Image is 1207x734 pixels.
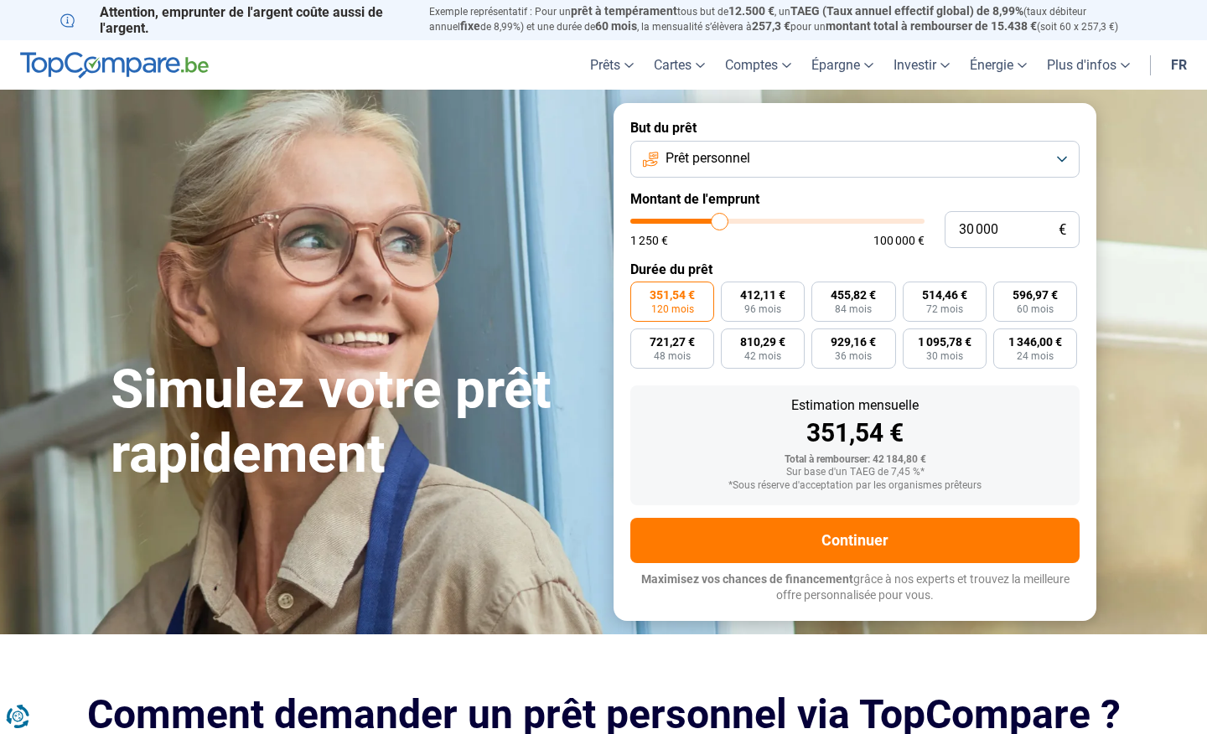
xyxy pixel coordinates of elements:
[715,40,801,90] a: Comptes
[744,351,781,361] span: 42 mois
[835,304,872,314] span: 84 mois
[111,358,593,487] h1: Simulez votre prêt rapidement
[1017,351,1054,361] span: 24 mois
[1059,223,1066,237] span: €
[922,289,967,301] span: 514,46 €
[644,40,715,90] a: Cartes
[1161,40,1197,90] a: fr
[644,454,1066,466] div: Total à rembourser: 42 184,80 €
[740,289,785,301] span: 412,11 €
[644,399,1066,412] div: Estimation mensuelle
[20,52,209,79] img: TopCompare
[883,40,960,90] a: Investir
[1017,304,1054,314] span: 60 mois
[926,351,963,361] span: 30 mois
[728,4,774,18] span: 12.500 €
[60,4,409,36] p: Attention, emprunter de l'argent coûte aussi de l'argent.
[571,4,677,18] span: prêt à tempérament
[1013,289,1058,301] span: 596,97 €
[651,304,694,314] span: 120 mois
[873,235,925,246] span: 100 000 €
[650,336,695,348] span: 721,27 €
[926,304,963,314] span: 72 mois
[641,572,853,586] span: Maximisez vos chances de financement
[654,351,691,361] span: 48 mois
[644,421,1066,446] div: 351,54 €
[918,336,971,348] span: 1 095,78 €
[630,120,1080,136] label: But du prêt
[831,336,876,348] span: 929,16 €
[744,304,781,314] span: 96 mois
[630,518,1080,563] button: Continuer
[630,191,1080,207] label: Montant de l'emprunt
[835,351,872,361] span: 36 mois
[650,289,695,301] span: 351,54 €
[960,40,1037,90] a: Énergie
[630,261,1080,277] label: Durée du prêt
[644,480,1066,492] div: *Sous réserve d'acceptation par les organismes prêteurs
[752,19,790,33] span: 257,3 €
[826,19,1037,33] span: montant total à rembourser de 15.438 €
[801,40,883,90] a: Épargne
[1037,40,1140,90] a: Plus d'infos
[630,571,1080,604] p: grâce à nos experts et trouvez la meilleure offre personnalisée pour vous.
[740,336,785,348] span: 810,29 €
[831,289,876,301] span: 455,82 €
[1008,336,1062,348] span: 1 346,00 €
[790,4,1023,18] span: TAEG (Taux annuel effectif global) de 8,99%
[630,141,1080,178] button: Prêt personnel
[666,149,750,168] span: Prêt personnel
[460,19,480,33] span: fixe
[429,4,1147,34] p: Exemple représentatif : Pour un tous but de , un (taux débiteur annuel de 8,99%) et une durée de ...
[630,235,668,246] span: 1 250 €
[595,19,637,33] span: 60 mois
[580,40,644,90] a: Prêts
[644,467,1066,478] div: Sur base d'un TAEG de 7,45 %*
